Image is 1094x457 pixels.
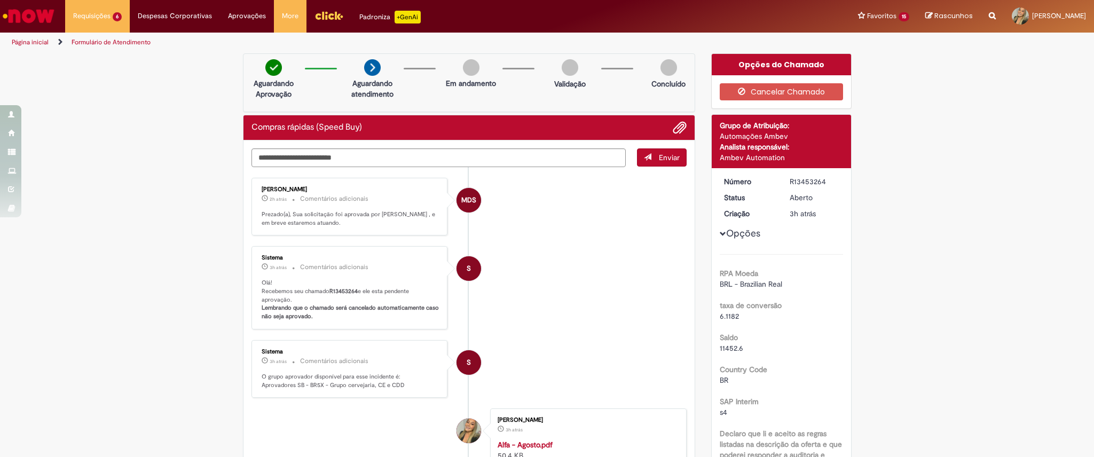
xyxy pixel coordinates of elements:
img: img-circle-grey.png [660,59,677,76]
span: [PERSON_NAME] [1032,11,1086,20]
time: 27/08/2025 15:40:54 [790,209,816,218]
div: Ambev Automation [720,152,843,163]
small: Comentários adicionais [300,357,368,366]
span: 3h atrás [506,427,523,433]
p: Prezado(a), Sua solicitação foi aprovada por [PERSON_NAME] , e em breve estaremos atuando. [262,210,439,227]
span: Enviar [659,153,680,162]
a: Alfa - Agosto.pdf [498,440,553,450]
b: taxa de conversão [720,301,782,310]
b: SAP Interim [720,397,759,406]
dt: Número [716,176,782,187]
p: +GenAi [395,11,421,23]
div: System [457,350,481,375]
div: Grupo de Atribuição: [720,120,843,131]
img: check-circle-green.png [265,59,282,76]
small: Comentários adicionais [300,263,368,272]
time: 27/08/2025 15:41:07 [270,264,287,271]
div: R13453264 [790,176,839,187]
b: R13453264 [329,287,358,295]
span: 15 [899,12,909,21]
span: 6 [113,12,122,21]
span: Favoritos [867,11,896,21]
p: O grupo aprovador disponível para esse incidente é: Aprovadores SB - BR5X - Grupo cervejaria, CE ... [262,373,439,389]
span: Despesas Corporativas [138,11,212,21]
span: S [467,256,471,281]
b: RPA Moeda [720,269,758,278]
div: Maisa Helena Mancini [457,419,481,443]
time: 27/08/2025 15:40:49 [506,427,523,433]
span: 3h atrás [790,209,816,218]
span: Aprovações [228,11,266,21]
img: ServiceNow [1,5,56,27]
div: [PERSON_NAME] [498,417,675,423]
p: Validação [554,78,586,89]
textarea: Digite sua mensagem aqui... [251,148,626,167]
p: Olá! Recebemos seu chamado e ele esta pendente aprovação. [262,279,439,321]
b: Saldo [720,333,738,342]
b: Lembrando que o chamado será cancelado automaticamente caso não seja aprovado. [262,304,440,320]
img: img-circle-grey.png [463,59,479,76]
ul: Trilhas de página [8,33,721,52]
div: Analista responsável: [720,141,843,152]
span: s4 [720,407,727,417]
div: Marcela Dos Santos Alves [457,188,481,212]
div: Padroniza [359,11,421,23]
a: Página inicial [12,38,49,46]
span: 11452.6 [720,343,743,353]
small: Comentários adicionais [300,194,368,203]
span: More [282,11,298,21]
h2: Compras rápidas (Speed Buy) Histórico de tíquete [251,123,362,132]
p: Aguardando Aprovação [248,78,300,99]
dt: Criação [716,208,782,219]
div: Opções do Chamado [712,54,851,75]
time: 27/08/2025 15:50:11 [270,196,287,202]
span: 6.1182 [720,311,739,321]
b: Country Code [720,365,767,374]
div: Automações Ambev [720,131,843,141]
span: Rascunhos [934,11,973,21]
span: MDS [461,187,476,213]
button: Cancelar Chamado [720,83,843,100]
div: System [457,256,481,281]
div: Aberto [790,192,839,203]
span: BRL - Brazilian Real [720,279,782,289]
button: Enviar [637,148,687,167]
img: arrow-next.png [364,59,381,76]
time: 27/08/2025 15:41:03 [270,358,287,365]
p: Em andamento [446,78,496,89]
span: 2h atrás [270,196,287,202]
p: Concluído [651,78,686,89]
a: Formulário de Atendimento [72,38,151,46]
span: 3h atrás [270,264,287,271]
p: Aguardando atendimento [347,78,398,99]
span: BR [720,375,728,385]
span: 3h atrás [270,358,287,365]
img: click_logo_yellow_360x200.png [314,7,343,23]
span: Requisições [73,11,111,21]
a: Rascunhos [925,11,973,21]
div: [PERSON_NAME] [262,186,439,193]
div: Sistema [262,255,439,261]
img: img-circle-grey.png [562,59,578,76]
span: S [467,350,471,375]
div: 27/08/2025 15:40:54 [790,208,839,219]
button: Adicionar anexos [673,121,687,135]
div: Sistema [262,349,439,355]
dt: Status [716,192,782,203]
